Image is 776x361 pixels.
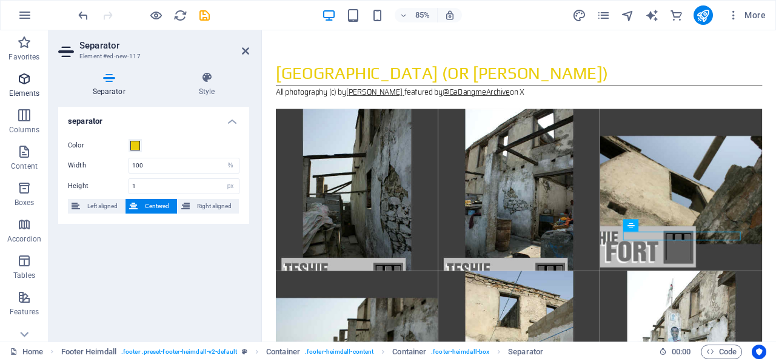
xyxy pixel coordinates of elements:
span: 00 00 [672,345,691,359]
button: publish [694,5,713,25]
button: design [572,8,587,22]
h4: Separator [58,72,164,97]
label: Width [68,162,129,169]
h4: Style [164,72,249,97]
p: Boxes [15,198,35,207]
button: Code [701,345,742,359]
button: 85% [395,8,438,22]
h6: 85% [413,8,432,22]
button: commerce [669,8,684,22]
span: Right aligned [193,199,235,214]
h3: Element #ed-new-117 [79,51,225,62]
span: Code [706,345,737,359]
button: Centered [125,199,176,214]
p: Columns [9,125,39,135]
p: Tables [13,271,35,280]
label: Color [68,138,129,153]
p: Content [11,161,38,171]
i: On resize automatically adjust zoom level to fit chosen device. [444,10,455,21]
i: Undo: Add element (Ctrl+Z) [76,8,90,22]
span: Click to select. Double-click to edit [392,345,426,359]
button: Left aligned [68,199,125,214]
button: pages [597,8,611,22]
span: . footer .preset-footer-heimdall-v2-default [121,345,237,359]
button: navigator [621,8,635,22]
button: text_generator [645,8,660,22]
h4: separator [58,107,249,129]
span: Left aligned [84,199,121,214]
span: Centered [141,199,173,214]
span: . footer-heimdall-box [431,345,489,359]
i: This element is a customizable preset [242,348,247,355]
span: More [727,9,766,21]
p: Elements [9,89,40,98]
i: Design (Ctrl+Alt+Y) [572,8,586,22]
span: . footer-heimdall-content [305,345,373,359]
i: Navigator [621,8,635,22]
button: More [723,5,771,25]
h6: Session time [659,345,691,359]
i: Save (Ctrl+S) [198,8,212,22]
p: Accordion [7,234,41,244]
button: Usercentrics [752,345,766,359]
span: Click to select. Double-click to edit [61,345,116,359]
label: Height [68,183,129,189]
button: undo [76,8,90,22]
button: reload [173,8,187,22]
p: Favorites [8,52,39,62]
p: Features [10,307,39,317]
i: Pages (Ctrl+Alt+S) [597,8,610,22]
i: Commerce [669,8,683,22]
i: AI Writer [645,8,659,22]
i: Publish [696,8,710,22]
button: Right aligned [178,199,239,214]
span: Click to select. Double-click to edit [266,345,300,359]
a: Click to cancel selection. Double-click to open Pages [10,345,43,359]
button: save [197,8,212,22]
button: Click here to leave preview mode and continue editing [149,8,163,22]
nav: breadcrumb [61,345,544,359]
span: Click to select. Double-click to edit [508,345,543,359]
h2: Separator [79,40,249,51]
span: : [680,347,682,356]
